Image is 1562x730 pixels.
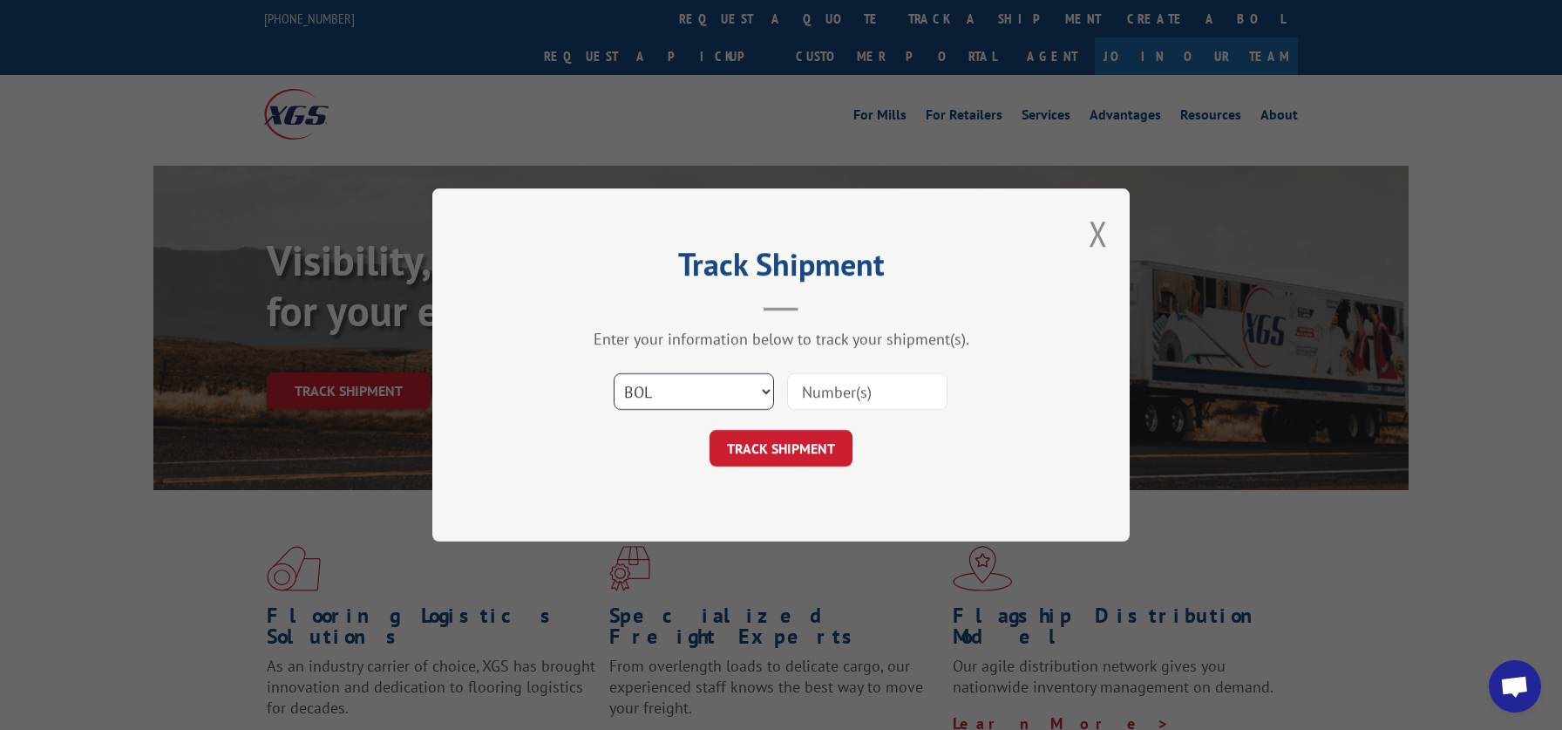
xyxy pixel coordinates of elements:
[1089,210,1108,256] button: Close modal
[520,329,1042,349] div: Enter your information below to track your shipment(s).
[710,430,852,467] button: TRACK SHIPMENT
[520,252,1042,285] h2: Track Shipment
[787,373,947,410] input: Number(s)
[1489,660,1541,713] div: Open chat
